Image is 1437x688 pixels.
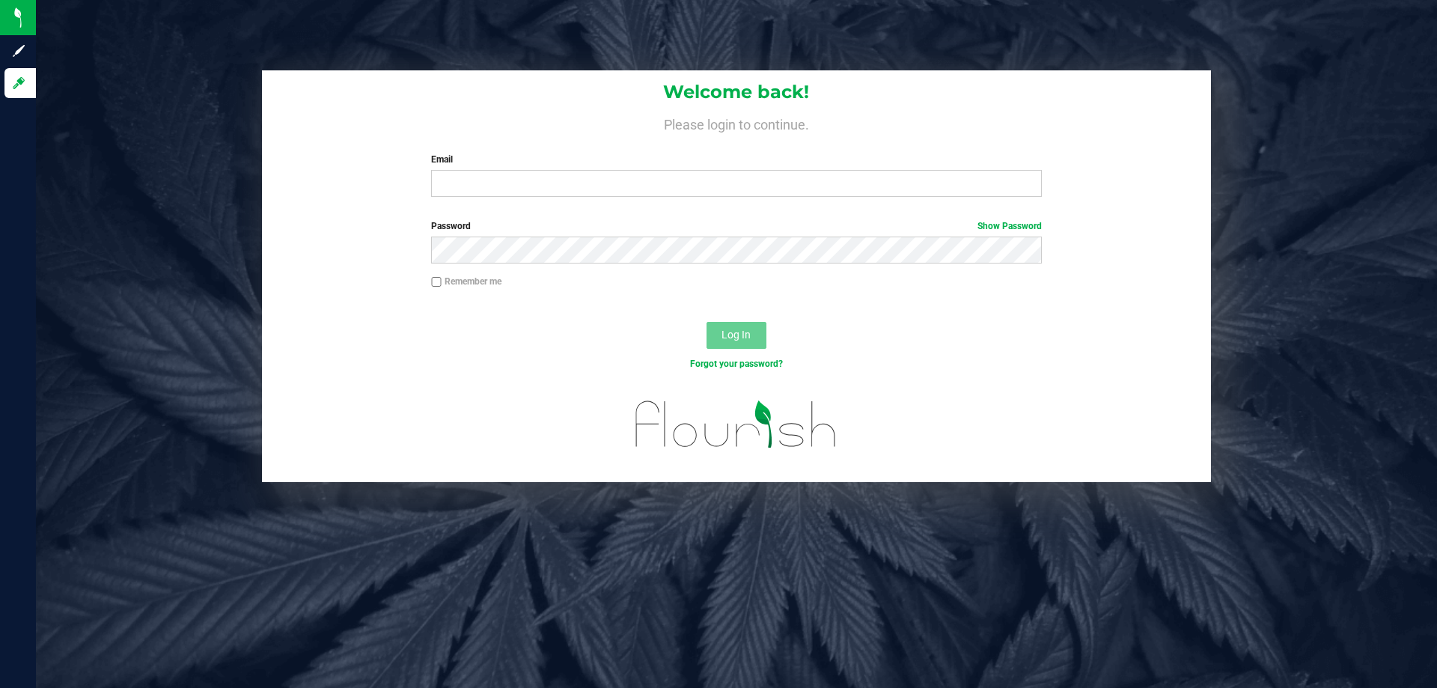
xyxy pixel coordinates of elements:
[11,76,26,91] inline-svg: Log in
[690,359,783,369] a: Forgot your password?
[262,82,1211,102] h1: Welcome back!
[977,221,1042,231] a: Show Password
[431,275,501,288] label: Remember me
[431,153,1041,166] label: Email
[617,386,855,463] img: flourish_logo.svg
[262,114,1211,132] h4: Please login to continue.
[11,43,26,58] inline-svg: Sign up
[707,322,766,349] button: Log In
[431,221,471,231] span: Password
[431,277,442,287] input: Remember me
[721,329,751,341] span: Log In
